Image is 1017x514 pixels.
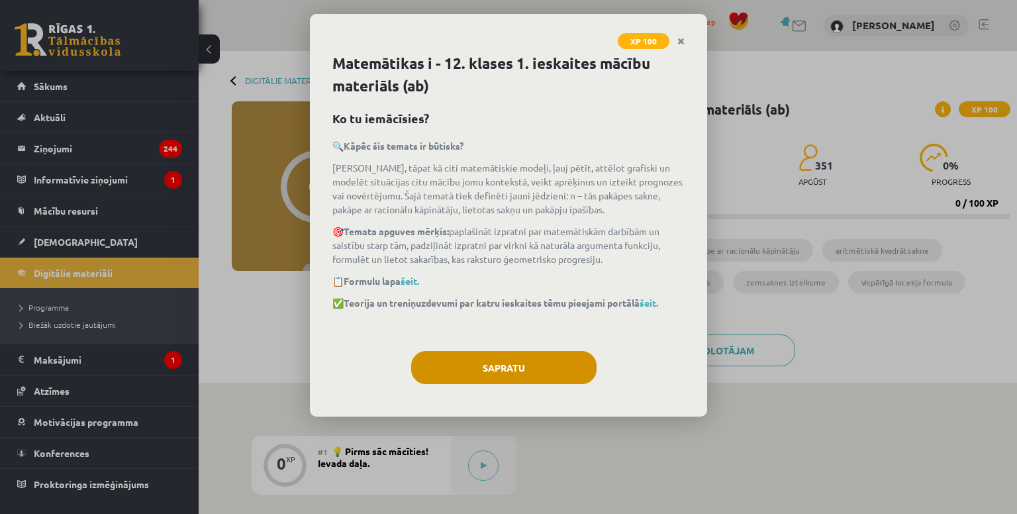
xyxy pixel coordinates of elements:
p: [PERSON_NAME], tāpat kā citi matemātiskie modeļi, ļauj pētīt, attēlot grafiski un modelēt situāci... [332,161,685,217]
a: Close [669,28,693,54]
p: 🔍 [332,139,685,153]
h2: Ko tu iemācīsies? [332,109,685,127]
button: Sapratu [411,351,597,384]
strong: Teorija un treniņuzdevumi par katru ieskaites tēmu pieejami portālā [344,297,658,309]
strong: Formulu lapa [344,275,419,287]
b: Temata apguves mērķis: [344,225,449,237]
a: šeit. [401,275,419,287]
p: 📋 [332,274,685,288]
span: XP 100 [618,33,669,49]
b: Kāpēc šis temats ir būtisks? [344,140,463,152]
p: ✅ [332,296,685,310]
p: 🎯 paplašināt izpratni par matemātiskām darbībām un saistību starp tām, padziļināt izpratni par vi... [332,225,685,266]
h1: Matemātikas i - 12. klases 1. ieskaites mācību materiāls (ab) [332,52,685,97]
a: šeit. [640,297,658,309]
